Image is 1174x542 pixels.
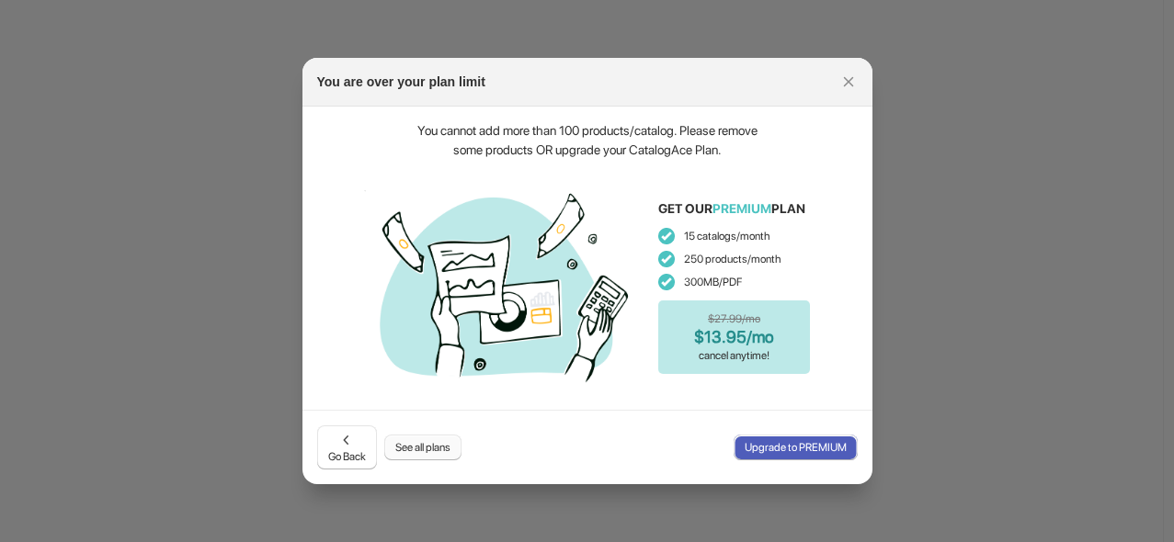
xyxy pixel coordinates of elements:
p: 300MB/PDF [658,273,810,291]
span: Go Back [328,431,366,464]
p: cancel anytime! [699,346,769,365]
button: Go Back [317,425,377,469]
span: Upgrade to PREMIUM [745,440,847,455]
button: Upgrade to PREMIUM [734,435,858,460]
img: finances [364,178,640,390]
button: See all plans [384,435,462,460]
p: 15 catalogs/month [658,227,810,245]
span: See all plans [395,440,450,455]
p: GET OUR PLAN [658,199,805,218]
span: /mo [747,327,774,346]
p: $ 13.95 [694,328,774,346]
div: You cannot add more than 100 products/catalog. Please remove some products OR upgrade your Catalo... [404,121,771,160]
p: 250 products/month [658,250,810,268]
p: $ 27.99 /mo [708,310,760,328]
h2: You are over your plan limit [317,73,485,91]
span: PREMIUM [712,201,771,216]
